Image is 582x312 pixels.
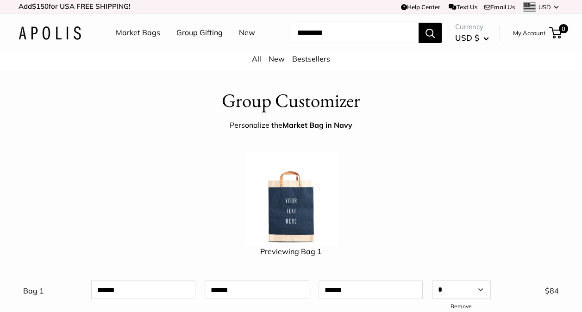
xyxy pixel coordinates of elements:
[290,23,419,43] input: Search...
[513,27,546,38] a: My Account
[419,23,442,43] button: Search
[230,119,352,132] div: Personalize the
[484,3,515,11] a: Email Us
[32,2,49,11] span: $150
[449,3,477,11] a: Text Us
[116,26,160,40] a: Market Bags
[19,26,81,40] img: Apolis
[245,152,338,245] img: Apolis_Navy_1_700x_01f772c2-bde2-4a36-befc-08b0fd90bd8f.webp
[401,3,440,11] a: Help Center
[550,27,562,38] a: 0
[269,54,285,63] a: New
[239,26,255,40] a: New
[252,54,261,63] a: All
[19,281,87,298] div: Bag 1
[176,26,223,40] a: Group Gifting
[292,54,330,63] a: Bestsellers
[538,3,551,11] span: USD
[455,20,489,33] span: Currency
[455,31,489,45] button: USD $
[559,24,568,33] span: 0
[222,87,360,114] h1: Group Customizer
[451,303,472,310] a: Remove
[495,281,563,298] div: $84
[260,247,322,256] span: Previewing Bag 1
[282,120,352,130] strong: Market Bag in Navy
[455,33,479,43] span: USD $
